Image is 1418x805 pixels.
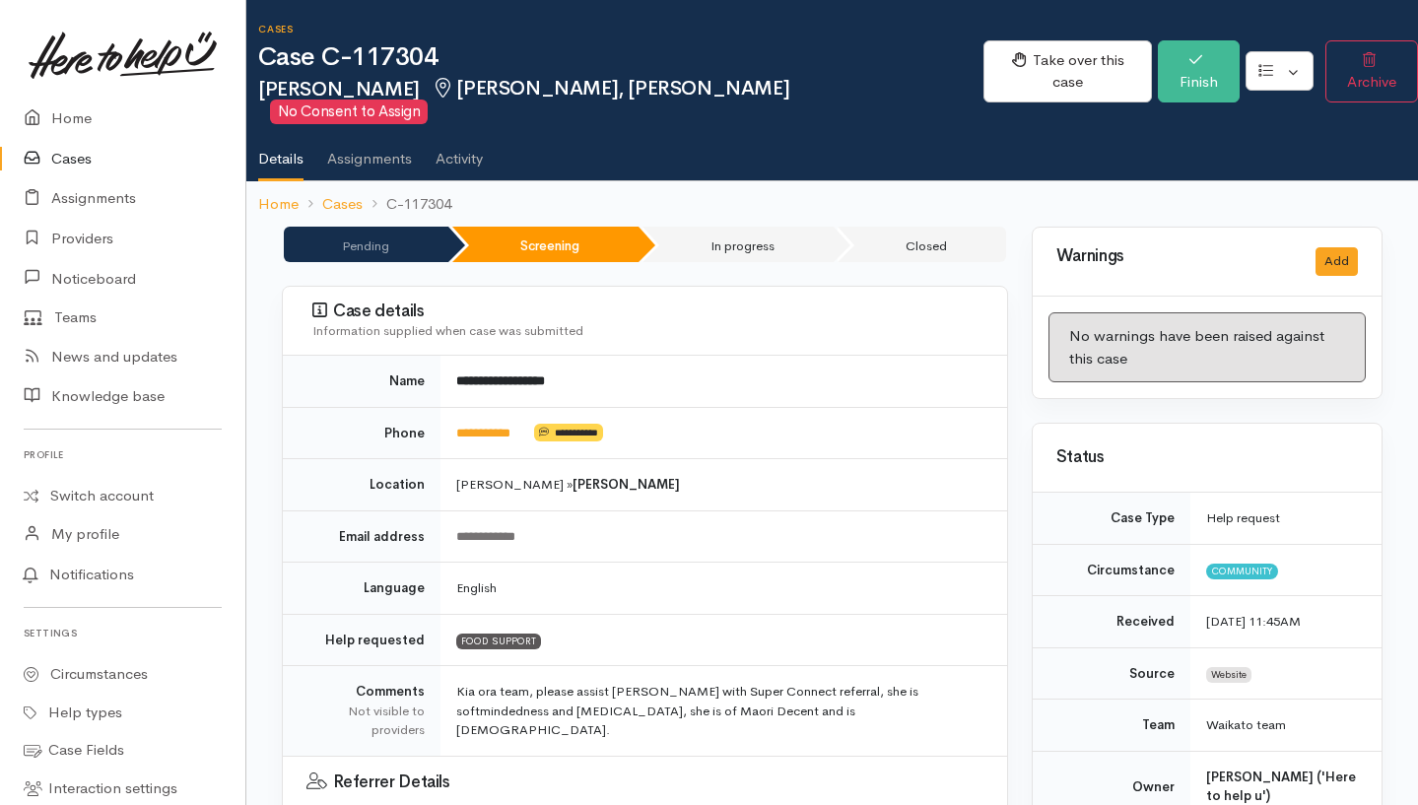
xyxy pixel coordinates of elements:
td: Source [1033,647,1190,700]
span: Waikato team [1206,716,1286,733]
div: Information supplied when case was submitted [312,321,983,341]
span: Community [1206,564,1278,579]
td: Name [283,356,440,407]
span: [PERSON_NAME], [PERSON_NAME] [432,76,789,101]
td: Help requested [283,614,440,666]
h3: Referrer Details [306,772,983,792]
button: Finish [1158,40,1240,102]
td: Circumstance [1033,544,1190,596]
td: Language [283,563,440,615]
li: In progress [642,227,834,262]
div: No warnings have been raised against this case [1048,312,1366,382]
td: English [440,563,1007,615]
li: Closed [838,227,1006,262]
td: Comments [283,666,440,757]
td: Location [283,459,440,511]
li: Pending [284,227,448,262]
td: Team [1033,700,1190,752]
td: Phone [283,407,440,459]
b: [PERSON_NAME] [573,476,680,493]
a: Activity [436,124,483,179]
nav: breadcrumb [246,181,1418,228]
td: Email address [283,510,440,563]
h2: [PERSON_NAME] [258,78,983,125]
h6: Cases [258,24,983,34]
span: [PERSON_NAME] » [456,476,680,493]
h6: Profile [24,441,222,468]
a: Home [258,193,299,216]
li: C-117304 [363,193,451,216]
td: Kia ora team, please assist [PERSON_NAME] with Super Connect referral, she is softmindedness and ... [440,666,1007,757]
time: [DATE] 11:45AM [1206,613,1301,630]
span: No Consent to Assign [270,100,428,124]
td: Received [1033,596,1190,648]
a: Assignments [327,124,412,179]
span: Website [1206,667,1251,683]
li: Screening [452,227,639,262]
td: Help request [1190,493,1382,544]
button: Take over this case [983,40,1153,102]
div: Not visible to providers [306,702,425,740]
button: Add [1316,247,1358,276]
td: Case Type [1033,493,1190,544]
a: Details [258,124,304,181]
h3: Status [1056,448,1358,467]
button: Archive [1325,40,1418,102]
a: Cases [322,193,363,216]
b: [PERSON_NAME] ('Here to help u') [1206,769,1356,805]
span: FOOD SUPPORT [456,634,541,649]
h3: Case details [312,302,983,321]
h6: Settings [24,620,222,646]
h1: Case C-117304 [258,43,983,72]
h3: Warnings [1056,247,1292,266]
